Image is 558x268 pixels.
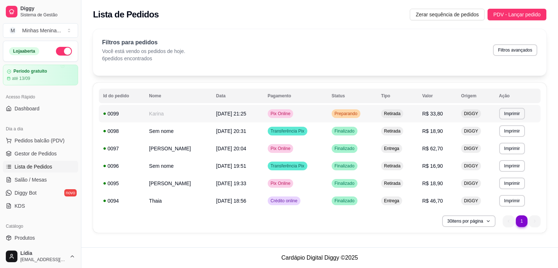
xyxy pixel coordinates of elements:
span: [DATE] 20:31 [216,128,246,134]
button: Alterar Status [56,47,72,56]
a: Período gratuitoaté 13/09 [3,65,78,85]
a: Salão / Mesas [3,174,78,186]
p: 6 pedidos encontrados [102,55,185,62]
article: Período gratuito [13,69,47,74]
th: Tipo [377,89,418,103]
td: Karina [145,105,211,122]
span: Finalizado [333,146,356,151]
div: Dia a dia [3,123,78,135]
span: DIGGY [462,163,480,169]
p: Você está vendo os pedidos de hoje. [102,48,185,55]
span: DIGGY [462,198,480,204]
a: DiggySistema de Gestão [3,3,78,20]
span: Produtos [15,234,35,241]
div: 0096 [103,162,140,170]
span: DIGGY [462,146,480,151]
span: DIGGY [462,111,480,117]
span: KDS [15,202,25,210]
button: Imprimir [499,108,525,119]
h2: Lista de Pedidos [93,9,159,20]
td: [PERSON_NAME] [145,140,211,157]
span: R$ 33,80 [422,111,443,117]
th: Id do pedido [99,89,145,103]
span: DIGGY [462,128,480,134]
span: [DATE] 18:56 [216,198,246,204]
span: Retirada [383,128,402,134]
span: Dashboard [15,105,40,112]
div: Loja aberta [9,47,39,55]
button: Imprimir [499,178,525,189]
span: Salão / Mesas [15,176,47,183]
li: pagination item 1 active [516,215,527,227]
th: Origem [457,89,494,103]
th: Status [327,89,377,103]
span: [EMAIL_ADDRESS][DOMAIN_NAME] [20,257,66,263]
th: Ação [495,89,541,103]
button: Zerar sequência de pedidos [410,9,485,20]
span: Retirada [383,111,402,117]
td: [PERSON_NAME] [145,175,211,192]
span: Finalizado [333,198,356,204]
a: Produtos [3,232,78,244]
span: Lídia [20,250,66,257]
div: 0094 [103,197,140,204]
span: Entrega [383,146,401,151]
span: Lista de Pedidos [15,163,52,170]
span: Gestor de Pedidos [15,150,57,157]
a: Dashboard [3,103,78,114]
button: Imprimir [499,143,525,154]
a: Gestor de Pedidos [3,148,78,159]
div: 0099 [103,110,140,117]
button: Imprimir [499,160,525,172]
span: Diggy Bot [15,189,37,196]
span: Zerar sequência de pedidos [416,11,479,19]
th: Pagamento [263,89,327,103]
button: Select a team [3,23,78,38]
div: 0095 [103,180,140,187]
span: Retirada [383,163,402,169]
button: Filtros avançados [493,44,537,56]
span: Entrega [383,198,401,204]
span: Preparando [333,111,359,117]
span: R$ 62,70 [422,146,443,151]
span: R$ 46,70 [422,198,443,204]
div: Acesso Rápido [3,91,78,103]
span: Finalizado [333,180,356,186]
span: R$ 18,90 [422,128,443,134]
div: 0097 [103,145,140,152]
span: PDV - Lançar pedido [493,11,541,19]
span: Transferência Pix [269,128,306,134]
th: Data [212,89,263,103]
span: DIGGY [462,180,480,186]
span: Pix Online [269,146,292,151]
div: Catálogo [3,220,78,232]
span: Sistema de Gestão [20,12,75,18]
th: Nome [145,89,211,103]
span: M [9,27,16,34]
button: Pedidos balcão (PDV) [3,135,78,146]
a: Lista de Pedidos [3,161,78,172]
span: Pix Online [269,111,292,117]
span: Pedidos balcão (PDV) [15,137,65,144]
span: Diggy [20,5,75,12]
nav: pagination navigation [499,212,544,231]
td: Thaia [145,192,211,210]
td: Sem nome [145,122,211,140]
span: R$ 16,90 [422,163,443,169]
span: Finalizado [333,128,356,134]
span: Crédito online [269,198,299,204]
a: KDS [3,200,78,212]
th: Valor [418,89,457,103]
span: [DATE] 20:04 [216,146,246,151]
button: 30itens por página [442,215,496,227]
span: [DATE] 19:51 [216,163,246,169]
td: Sem nome [145,157,211,175]
button: Lídia[EMAIL_ADDRESS][DOMAIN_NAME] [3,248,78,265]
button: Imprimir [499,195,525,207]
span: Transferência Pix [269,163,306,169]
span: [DATE] 19:33 [216,180,246,186]
div: Minhas Menina ... [22,27,61,34]
a: Diggy Botnovo [3,187,78,199]
span: Retirada [383,180,402,186]
span: Pix Online [269,180,292,186]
